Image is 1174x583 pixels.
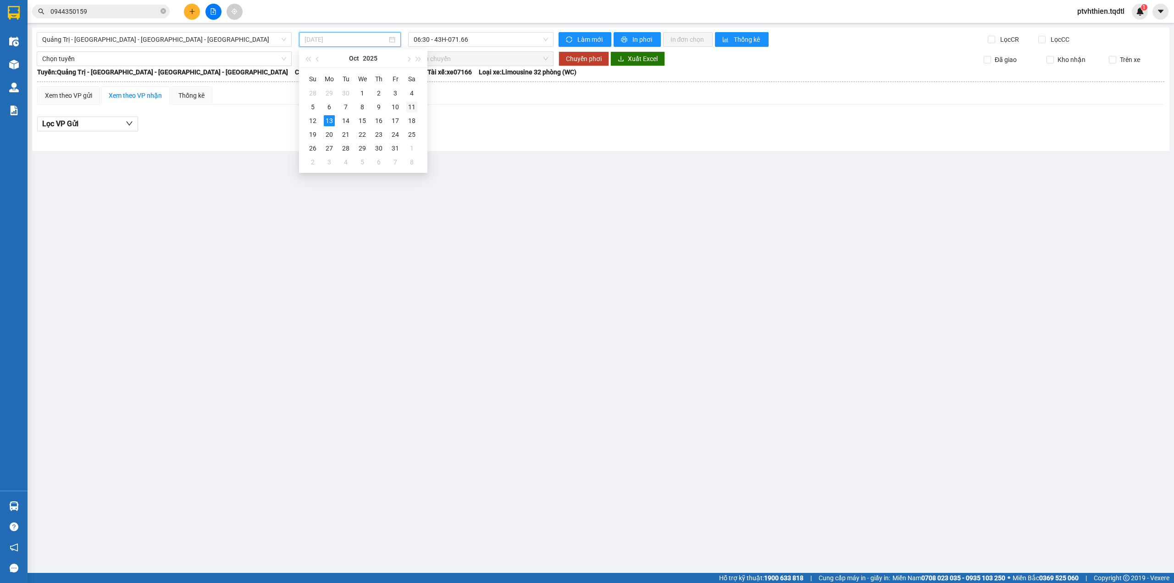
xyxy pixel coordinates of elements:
td: 2025-11-07 [387,155,404,169]
div: 20 [324,129,335,140]
td: 2025-11-08 [404,155,420,169]
button: In đơn chọn [663,32,713,47]
div: 12 [307,115,318,126]
td: 2025-11-03 [321,155,338,169]
div: 9 [373,101,384,112]
td: 2025-10-27 [321,141,338,155]
div: 31 [390,143,401,154]
span: Cung cấp máy in - giấy in: [819,573,890,583]
strong: 1900 633 818 [764,574,803,582]
div: 24 [390,129,401,140]
div: 14 [340,115,351,126]
div: 26 [307,143,318,154]
span: Chuyến: (06:30 [DATE]) [295,67,362,77]
th: Tu [338,72,354,86]
span: copyright [1123,575,1130,581]
span: Chọn chuyến [414,52,548,66]
div: 6 [373,157,384,168]
th: Su [305,72,321,86]
div: 2 [307,157,318,168]
div: 30 [373,143,384,154]
span: Chọn tuyến [42,52,286,66]
td: 2025-10-03 [387,86,404,100]
div: 1 [357,88,368,99]
div: 4 [406,88,417,99]
div: 22 [357,129,368,140]
span: down [126,120,133,127]
div: 21 [340,129,351,140]
td: 2025-09-30 [338,86,354,100]
th: We [354,72,371,86]
span: | [810,573,812,583]
input: 13/10/2025 [305,34,387,45]
img: warehouse-icon [9,60,19,69]
span: Lọc CR [997,34,1020,45]
img: logo-vxr [8,6,20,20]
strong: 0708 023 035 - 0935 103 250 [921,574,1005,582]
div: 28 [307,88,318,99]
span: search [38,8,44,15]
button: Chuyển phơi [559,51,609,66]
td: 2025-10-05 [305,100,321,114]
button: caret-down [1152,4,1168,20]
td: 2025-10-22 [354,128,371,141]
span: Lọc VP Gửi [42,118,78,129]
button: syncLàm mới [559,32,611,47]
td: 2025-10-13 [321,114,338,128]
div: 5 [357,157,368,168]
span: Miền Bắc [1013,573,1079,583]
td: 2025-10-11 [404,100,420,114]
td: 2025-10-12 [305,114,321,128]
span: ⚪️ [1008,576,1010,580]
input: Tìm tên, số ĐT hoặc mã đơn [50,6,159,17]
div: 29 [357,143,368,154]
button: bar-chartThống kê [715,32,769,47]
td: 2025-10-09 [371,100,387,114]
img: solution-icon [9,106,19,115]
div: 5 [307,101,318,112]
div: 13 [324,115,335,126]
td: 2025-10-30 [371,141,387,155]
span: file-add [210,8,216,15]
div: 7 [340,101,351,112]
button: file-add [205,4,222,20]
div: 28 [340,143,351,154]
div: 29 [324,88,335,99]
div: 16 [373,115,384,126]
td: 2025-10-06 [321,100,338,114]
span: printer [621,36,629,44]
td: 2025-10-23 [371,128,387,141]
td: 2025-11-02 [305,155,321,169]
td: 2025-10-04 [404,86,420,100]
td: 2025-11-06 [371,155,387,169]
strong: 0369 525 060 [1039,574,1079,582]
td: 2025-09-29 [321,86,338,100]
th: Fr [387,72,404,86]
td: 2025-10-19 [305,128,321,141]
td: 2025-10-15 [354,114,371,128]
td: 2025-11-04 [338,155,354,169]
button: printerIn phơi [614,32,661,47]
span: close-circle [161,7,166,16]
b: Tuyến: Quảng Trị - [GEOGRAPHIC_DATA] - [GEOGRAPHIC_DATA] - [GEOGRAPHIC_DATA] [37,68,288,76]
div: 11 [406,101,417,112]
img: warehouse-icon [9,501,19,511]
div: 23 [373,129,384,140]
td: 2025-10-10 [387,100,404,114]
td: 2025-10-25 [404,128,420,141]
span: ptvhthien.tqdtl [1070,6,1132,17]
div: 3 [390,88,401,99]
td: 2025-10-21 [338,128,354,141]
td: 2025-10-18 [404,114,420,128]
div: 10 [390,101,401,112]
span: Thống kê [734,34,761,45]
sup: 1 [1141,4,1147,11]
div: 7 [390,157,401,168]
div: 2 [373,88,384,99]
span: aim [231,8,238,15]
td: 2025-10-26 [305,141,321,155]
button: 2025 [363,49,377,67]
span: sync [566,36,574,44]
span: Lọc CC [1047,34,1071,45]
th: Th [371,72,387,86]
